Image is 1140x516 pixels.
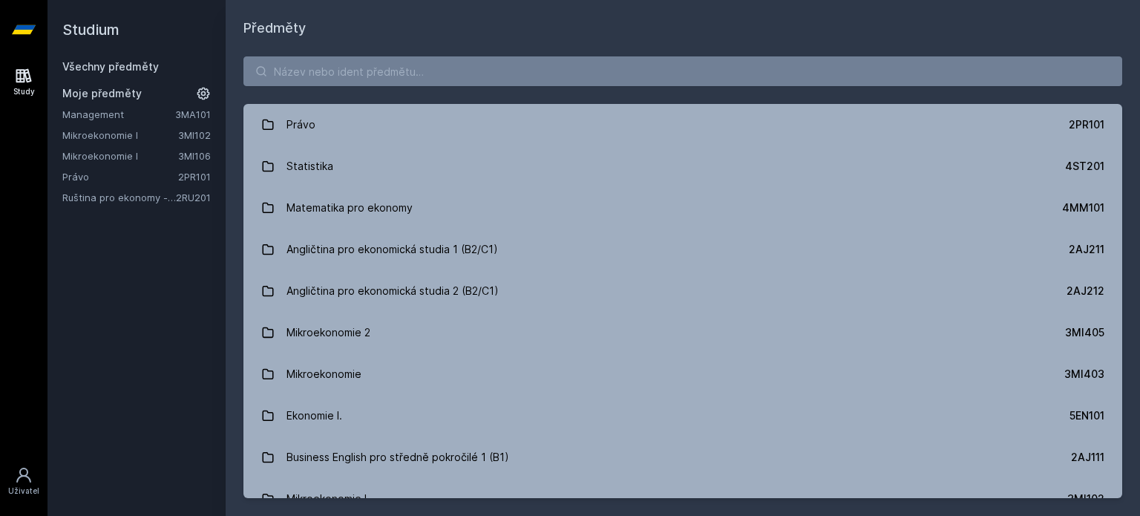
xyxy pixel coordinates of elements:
[1062,200,1104,215] div: 4MM101
[243,229,1122,270] a: Angličtina pro ekonomická studia 1 (B2/C1) 2AJ211
[1065,159,1104,174] div: 4ST201
[243,146,1122,187] a: Statistika 4ST201
[178,150,211,162] a: 3MI106
[1064,367,1104,382] div: 3MI403
[175,108,211,120] a: 3MA101
[286,235,498,264] div: Angličtina pro ekonomická studia 1 (B2/C1)
[178,171,211,183] a: 2PR101
[1069,408,1104,423] div: 5EN101
[3,459,45,504] a: Uživatel
[1067,491,1104,506] div: 3MI102
[286,110,315,140] div: Právo
[62,148,178,163] a: Mikroekonomie I
[243,437,1122,478] a: Business English pro středně pokročilé 1 (B1) 2AJ111
[286,193,413,223] div: Matematika pro ekonomy
[62,60,159,73] a: Všechny předměty
[243,395,1122,437] a: Ekonomie I. 5EN101
[178,129,211,141] a: 3MI102
[1065,325,1104,340] div: 3MI405
[3,59,45,105] a: Study
[62,86,142,101] span: Moje předměty
[243,187,1122,229] a: Matematika pro ekonomy 4MM101
[176,192,211,203] a: 2RU201
[13,86,35,97] div: Study
[286,359,361,389] div: Mikroekonomie
[243,104,1122,146] a: Právo 2PR101
[243,56,1122,86] input: Název nebo ident předmětu…
[286,151,333,181] div: Statistika
[286,276,499,306] div: Angličtina pro ekonomická studia 2 (B2/C1)
[243,18,1122,39] h1: Předměty
[1067,284,1104,298] div: 2AJ212
[286,401,342,431] div: Ekonomie I.
[286,442,509,472] div: Business English pro středně pokročilé 1 (B1)
[62,190,176,205] a: Ruština pro ekonomy - pokročilá úroveň 1 (B2)
[8,486,39,497] div: Uživatel
[62,107,175,122] a: Management
[286,318,370,347] div: Mikroekonomie 2
[1069,242,1104,257] div: 2AJ211
[62,128,178,143] a: Mikroekonomie I
[243,312,1122,353] a: Mikroekonomie 2 3MI405
[62,169,178,184] a: Právo
[286,484,367,514] div: Mikroekonomie I
[243,353,1122,395] a: Mikroekonomie 3MI403
[1071,450,1104,465] div: 2AJ111
[1069,117,1104,132] div: 2PR101
[243,270,1122,312] a: Angličtina pro ekonomická studia 2 (B2/C1) 2AJ212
